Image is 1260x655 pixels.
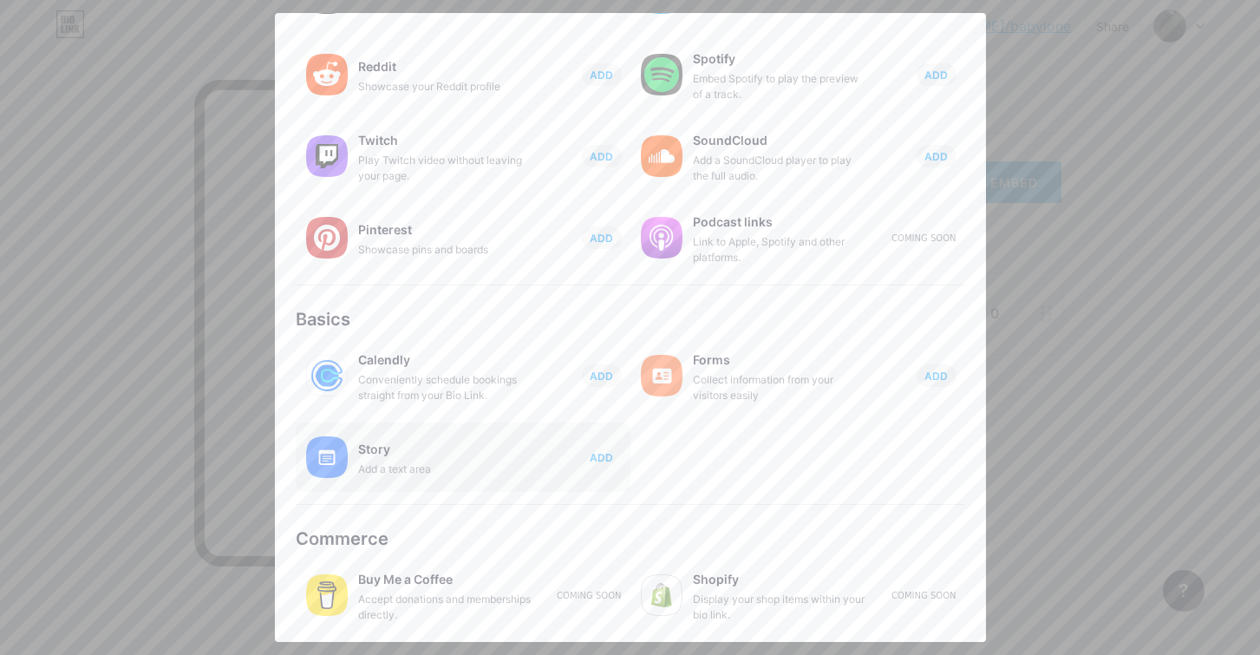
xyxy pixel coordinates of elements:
[557,589,621,602] div: Coming soon
[358,55,532,79] div: Reddit
[924,149,948,164] span: ADD
[693,567,866,592] div: Shopify
[590,231,613,246] span: ADD
[582,63,622,86] button: ADD
[641,217,682,259] img: podcastlinks
[358,153,532,184] div: Play Twitch video without leaving your page.
[917,145,956,167] button: ADD
[358,128,532,153] div: Twitch
[306,436,348,478] img: story
[306,574,348,616] img: buymeacoffee
[358,242,532,258] div: Showcase pins and boards
[582,226,622,249] button: ADD
[693,153,866,184] div: Add a SoundCloud player to play the full audio.
[358,437,532,462] div: Story
[306,54,348,95] img: reddit
[358,462,532,477] div: Add a text area
[693,372,866,403] div: Collect information from your visitors easily
[693,47,866,71] div: Spotify
[358,567,532,592] div: Buy Me a Coffee
[891,589,956,602] div: Coming soon
[693,210,866,234] div: Podcast links
[891,232,956,245] div: Coming soon
[358,348,532,372] div: Calendly
[693,71,866,102] div: Embed Spotify to play the preview of a track.
[306,355,348,396] img: calendly
[582,364,622,387] button: ADD
[358,592,532,623] div: Accept donations and memberships directly.
[296,526,965,552] div: Commerce
[582,145,622,167] button: ADD
[582,446,622,468] button: ADD
[306,217,348,259] img: pinterest
[917,364,956,387] button: ADD
[358,79,532,95] div: Showcase your Reddit profile
[917,63,956,86] button: ADD
[641,355,682,396] img: forms
[296,306,965,332] div: Basics
[693,592,866,623] div: Display your shop items within your bio link.
[358,218,532,242] div: Pinterest
[590,369,613,383] span: ADD
[693,128,866,153] div: SoundCloud
[924,68,948,82] span: ADD
[641,135,682,177] img: soundcloud
[693,234,866,265] div: Link to Apple, Spotify and other platforms.
[590,450,613,465] span: ADD
[693,348,866,372] div: Forms
[924,369,948,383] span: ADD
[590,68,613,82] span: ADD
[641,54,682,95] img: spotify
[590,149,613,164] span: ADD
[358,372,532,403] div: Conveniently schedule bookings straight from your Bio Link.
[306,135,348,177] img: twitch
[641,574,682,616] img: shopify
